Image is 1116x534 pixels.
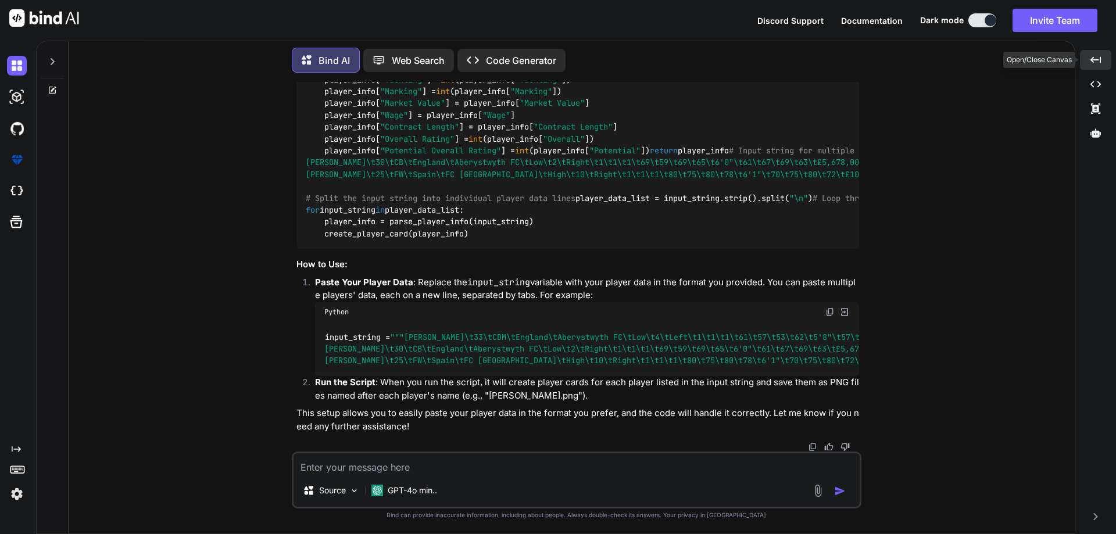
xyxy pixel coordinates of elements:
span: "Wage" [380,110,408,120]
img: settings [7,484,27,504]
button: Invite Team [1013,9,1097,32]
span: int [468,134,482,144]
span: # Input string for multiple players (paste your data here) [729,145,999,156]
span: "Marking" [510,86,552,96]
span: "Potential" [589,145,641,156]
p: Bind AI [319,53,350,67]
button: Documentation [841,15,903,27]
img: like [824,442,834,451]
span: for [306,205,320,215]
span: # Loop through each player's data and create a card [813,193,1050,203]
strong: Run the Script [315,377,375,388]
button: Discord Support [757,15,824,27]
span: Documentation [841,16,903,26]
span: int [436,86,450,96]
span: "Potential Overall Rating" [380,145,501,156]
p: This setup allows you to easily paste your player data in the format you prefer, and the code wil... [296,407,859,433]
code: input_string = [324,331,1078,367]
span: "Tackling" [515,74,561,85]
span: "Market Value" [520,98,585,109]
span: Dark mode [920,15,964,26]
p: Code Generator [486,53,556,67]
p: : When you run the script, it will create player cards for each player listed in the input string... [315,376,859,402]
img: attachment [811,484,825,497]
span: "\n" [789,193,808,203]
img: copy [808,442,817,451]
img: icon [834,485,846,497]
span: "Marking" [380,86,422,96]
img: Pick Models [349,486,359,496]
img: darkAi-studio [7,87,27,107]
span: in [375,205,385,215]
p: GPT-4o min.. [388,485,437,496]
span: "Contract Length" [380,122,459,132]
h3: How to Use: [296,258,859,271]
p: Web Search [392,53,445,67]
span: "Wage" [482,110,510,120]
img: githubDark [7,119,27,138]
span: "Overall" [543,134,585,144]
span: Python [324,307,349,317]
span: int [515,145,529,156]
img: Bind AI [9,9,79,27]
strong: Paste Your Player Data [315,277,413,288]
span: # Split the input string into individual player data lines [306,193,575,203]
code: input_string [467,277,530,288]
span: "Contract Length" [534,122,613,132]
span: "Tackling" [380,74,427,85]
img: cloudideIcon [7,181,27,201]
span: "Market Value" [380,98,445,109]
div: Open/Close Canvas [1003,52,1075,68]
span: "Overall Rating" [380,134,455,144]
p: Source [319,485,346,496]
img: Open in Browser [839,307,850,317]
img: copy [825,307,835,317]
span: Discord Support [757,16,824,26]
img: dislike [840,442,850,451]
img: GPT-4o mini [371,485,383,496]
p: : Replace the variable with your player data in the format you provided. You can paste multiple p... [315,276,859,302]
p: Bind can provide inaccurate information, including about people. Always double-check its answers.... [292,511,861,519]
span: """[PERSON_NAME]\t33\tCDM\tEngland\tAberystwyth FC\tLow\t4\tLeft\t1\t1\t1\t61\t57\t53\t62\t5'8"\t... [324,332,1078,366]
span: return [650,145,678,156]
span: int [441,74,455,85]
img: premium [7,150,27,170]
img: darkChat [7,56,27,76]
